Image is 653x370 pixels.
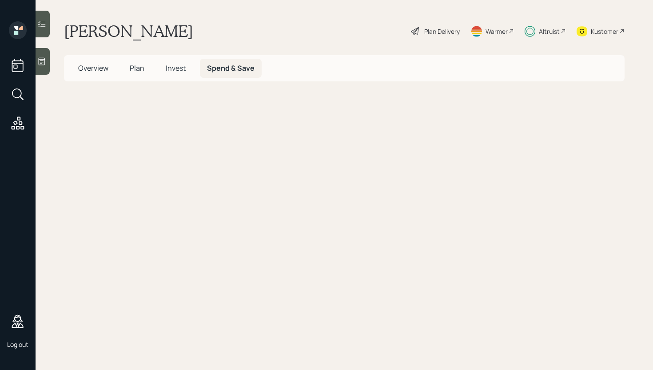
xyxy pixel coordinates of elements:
[424,27,460,36] div: Plan Delivery
[591,27,618,36] div: Kustomer
[207,63,255,73] span: Spend & Save
[486,27,508,36] div: Warmer
[539,27,560,36] div: Altruist
[78,63,108,73] span: Overview
[64,21,193,41] h1: [PERSON_NAME]
[166,63,186,73] span: Invest
[7,340,28,349] div: Log out
[130,63,144,73] span: Plan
